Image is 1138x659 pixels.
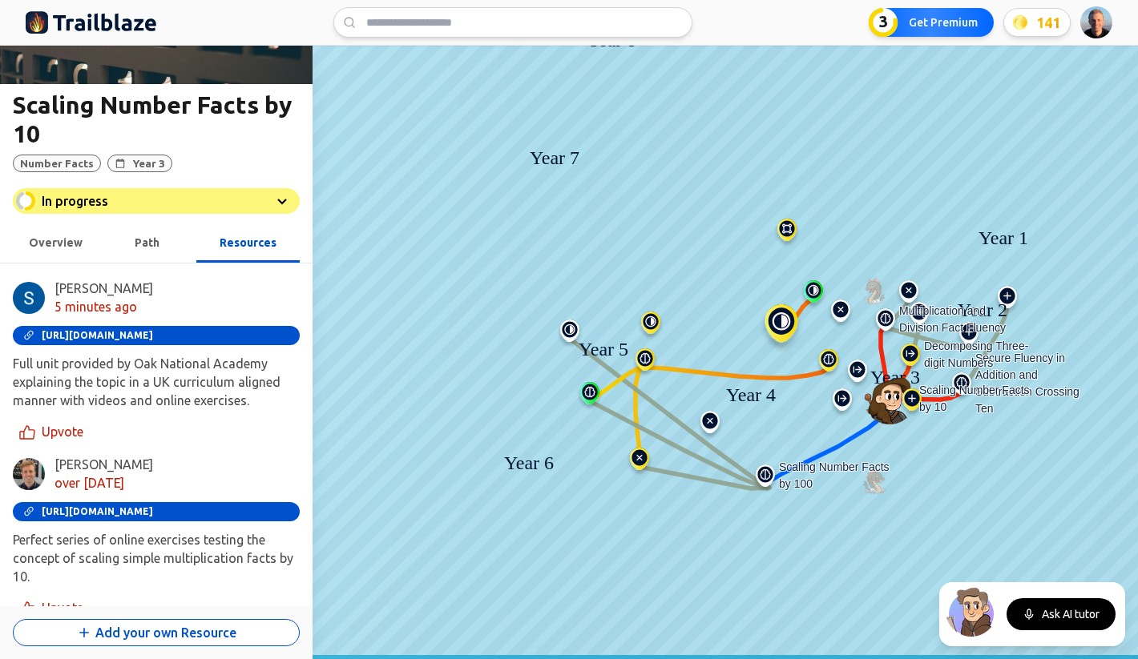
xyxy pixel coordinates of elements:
img: Scaling Number Facts by 10 [864,373,915,424]
img: Multiplying and Dividing by 10 and 100 [697,411,723,440]
h1: Scaling Number Facts by 10 [13,90,300,148]
img: Addition and Subtraction Crossing Ten [995,286,1020,315]
div: Year 3 [855,363,935,387]
div: Year 2 [942,295,1023,324]
div: Year 1 [963,223,1043,247]
span: Number Facts [20,158,94,170]
div: Year 3 [855,363,935,392]
img: Multiplication and Division Problem Structures [896,280,922,309]
span: 5 minutes ago [54,298,153,316]
img: Understanding Thousands and Hundreds [829,388,855,417]
div: Year 7 [515,143,595,167]
img: Finding Unit Fractions of Quantities [801,280,826,309]
img: like icon [19,601,35,617]
div: Year 5 [563,335,644,359]
span: In progress [42,194,108,208]
img: ACg8ocKS3fa0SWPEEQokA1qotJWNEVP28GE0CKCmiR8Sm7IVq3Bqz-Y=s96-c [13,458,45,490]
span: [URL][DOMAIN_NAME] [42,330,153,341]
button: Add your own Resource [13,619,300,646]
img: Scaling Number Facts by 100 [753,464,778,493]
img: Exploring Factors and Multiples [627,448,652,476]
img: ACg8ocIjTQsrPCk1BYR15KH9_Ry1yPp0Z5Xv91DRL86k8IPLpWv0sg=s96-c [13,282,45,314]
div: Year 2 [942,295,1023,319]
span: [PERSON_NAME] [54,456,153,474]
button: Year 3 [107,155,172,172]
img: Trailblaze Education Logo [26,10,157,35]
img: Multiplication and Division Fact Mastery [816,349,841,378]
div: Year 7 [515,143,595,172]
button: Number Facts [13,155,101,172]
img: Multiplication and Division Fact Fluency [873,308,898,337]
div: Year 6 [489,448,569,477]
a: [URL][DOMAIN_NAME] [13,326,300,345]
img: Understanding Base Ten Relationships [906,302,932,331]
span: 141 [1036,11,1060,34]
button: Upvote [13,596,93,621]
div: Year 1 [963,223,1043,252]
span: Path [135,236,159,249]
img: Adding and Subtracting Fractions with Bridging [638,311,664,340]
img: ACg8ocLVxQ1Wu2T8akHoeqeZjBgdDgA07w1zwGNtHwoELAzSpgfDD1gg=s96-c [1080,6,1112,38]
div: Year 8 [571,26,652,50]
img: Secure Fluency in Addition and Subtraction Crossing Ten [949,372,975,401]
img: Decomposing Three-digit Numbers [898,344,923,372]
img: North [946,585,997,637]
div: Year 5 [563,335,644,364]
img: like icon [19,424,35,440]
span: Overview [29,236,83,249]
span: Resources [220,236,276,249]
img: Adjusting Two-digit Numbers by Ones or Tens [956,322,982,351]
img: Drawing and Analyzing Polygons [774,219,800,247]
img: Finding Non-unit Fractions of Quantities [557,319,583,348]
button: Ask AI tutor [1007,598,1116,630]
a: [URL][DOMAIN_NAME] [13,502,300,521]
div: Year 4 [711,380,791,404]
div: Year 4 [711,380,791,409]
img: Columnar Addition and Subtraction [899,388,925,417]
span: [PERSON_NAME] [54,279,153,298]
img: In Progress Icon [16,191,35,211]
p: Perfect series of online exercises testing the concept of scaling simple multiplication facts by 10. [13,531,300,586]
div: Year 6 [489,448,569,472]
img: Applying Scaling by Fractions [577,382,603,411]
span: Upvote [42,599,83,617]
p: Full unit provided by Oak National Academy explaining the topic in a UK curriculum aligned manner... [13,355,300,410]
span: over [DATE] [54,474,153,492]
img: Fraction Placement on a Number Line [756,304,807,353]
button: 3Get Premium [869,8,994,37]
span: [URL][DOMAIN_NAME] [42,506,153,517]
span: Year 3 [133,158,165,170]
img: Number Line Reasoning with Three-digit Numbers [845,360,870,388]
span: Upvote [42,423,83,441]
img: Mastering Multiplication and Division Facts [632,348,658,377]
button: Upvote [13,420,93,444]
img: Solving Contextual Math Problems [828,299,853,328]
